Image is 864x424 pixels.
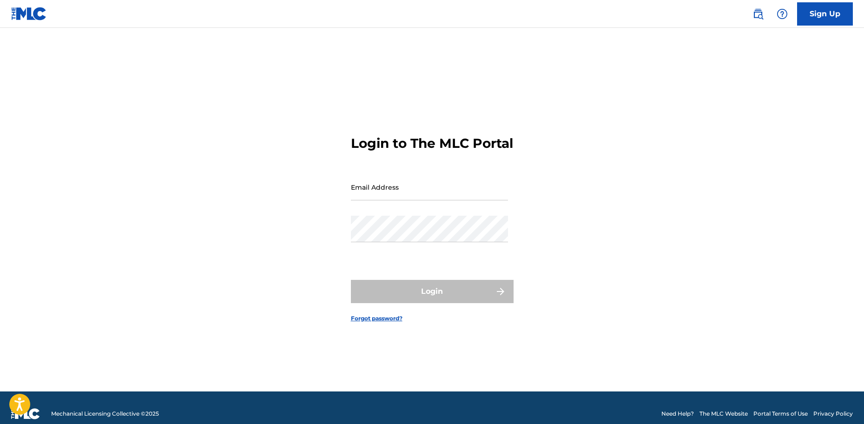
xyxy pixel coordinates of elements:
span: Mechanical Licensing Collective © 2025 [51,410,159,418]
a: Public Search [749,5,767,23]
div: Help [773,5,791,23]
img: MLC Logo [11,7,47,20]
a: Need Help? [661,410,694,418]
img: help [777,8,788,20]
iframe: Chat Widget [818,379,864,424]
h3: Login to The MLC Portal [351,135,513,152]
a: Portal Terms of Use [753,410,808,418]
a: Sign Up [797,2,853,26]
a: Forgot password? [351,314,402,323]
a: The MLC Website [699,410,748,418]
img: logo [11,408,40,419]
img: search [752,8,764,20]
a: Privacy Policy [813,410,853,418]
